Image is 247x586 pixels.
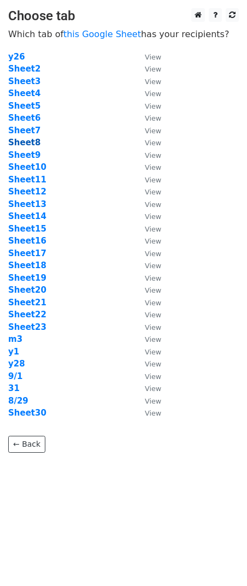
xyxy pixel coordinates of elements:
small: View [145,212,161,221]
small: View [145,139,161,147]
a: Sheet4 [8,88,40,98]
a: View [134,138,161,147]
a: View [134,126,161,135]
small: View [145,262,161,270]
a: 31 [8,383,20,393]
a: View [134,101,161,111]
a: View [134,162,161,172]
a: View [134,175,161,185]
p: Which tab of has your recipients? [8,28,239,40]
small: View [145,53,161,61]
strong: Sheet23 [8,322,46,332]
a: View [134,322,161,332]
small: View [145,163,161,171]
small: View [145,409,161,417]
a: View [134,334,161,344]
a: View [134,199,161,209]
a: View [134,285,161,295]
div: Chat Widget [192,534,247,586]
a: Sheet21 [8,298,46,307]
strong: Sheet13 [8,199,46,209]
strong: 8/29 [8,396,28,406]
a: Sheet15 [8,224,46,234]
a: View [134,52,161,62]
a: Sheet20 [8,285,46,295]
a: m3 [8,334,22,344]
a: View [134,273,161,283]
small: View [145,237,161,245]
a: Sheet3 [8,76,40,86]
h3: Choose tab [8,8,239,24]
small: View [145,348,161,356]
small: View [145,225,161,233]
small: View [145,102,161,110]
a: View [134,310,161,319]
a: y26 [8,52,25,62]
a: this Google Sheet [63,29,141,39]
small: View [145,335,161,344]
a: Sheet19 [8,273,46,283]
strong: y1 [8,347,19,357]
a: View [134,371,161,381]
a: View [134,408,161,418]
a: Sheet17 [8,248,46,258]
a: View [134,150,161,160]
a: Sheet12 [8,187,46,197]
small: View [145,360,161,368]
small: View [145,323,161,332]
a: Sheet6 [8,113,40,123]
small: View [145,90,161,98]
a: View [134,347,161,357]
small: View [145,188,161,196]
a: View [134,224,161,234]
a: View [134,76,161,86]
a: Sheet9 [8,150,40,160]
small: View [145,299,161,307]
a: 9/1 [8,371,22,381]
small: View [145,114,161,122]
a: Sheet14 [8,211,46,221]
a: Sheet8 [8,138,40,147]
small: View [145,127,161,135]
a: View [134,383,161,393]
a: View [134,298,161,307]
a: ← Back [8,436,45,453]
small: View [145,250,161,258]
small: View [145,78,161,86]
a: View [134,211,161,221]
a: Sheet22 [8,310,46,319]
small: View [145,151,161,159]
strong: Sheet2 [8,64,40,74]
a: View [134,187,161,197]
small: View [145,65,161,73]
a: Sheet11 [8,175,46,185]
small: View [145,397,161,405]
small: View [145,176,161,184]
a: Sheet5 [8,101,40,111]
small: View [145,311,161,319]
small: View [145,274,161,282]
a: Sheet18 [8,261,46,270]
a: Sheet7 [8,126,40,135]
a: Sheet16 [8,236,46,246]
strong: Sheet30 [8,408,46,418]
a: y28 [8,359,25,369]
a: View [134,236,161,246]
small: View [145,286,161,294]
small: View [145,372,161,381]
